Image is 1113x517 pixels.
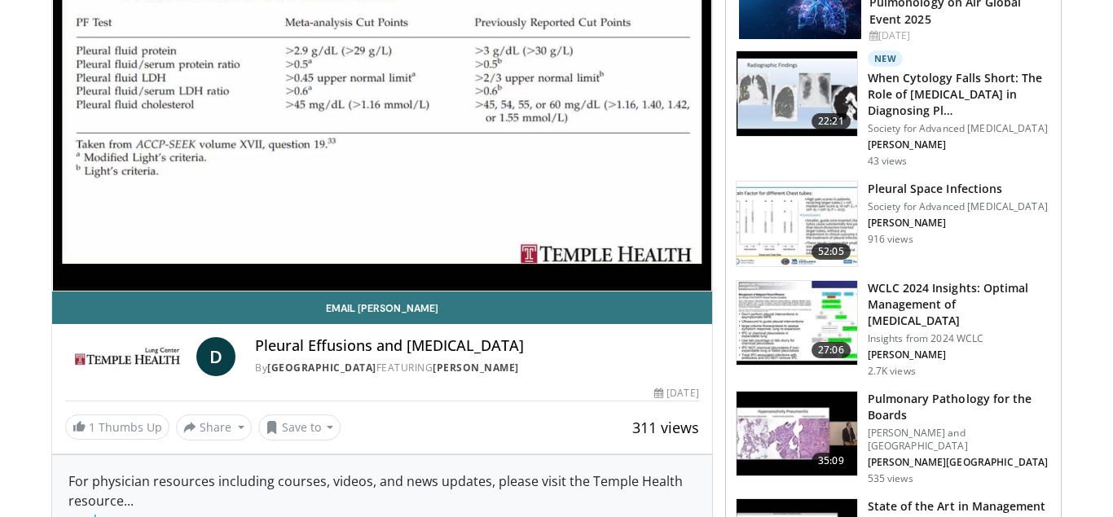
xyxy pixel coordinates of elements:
[736,181,1051,267] a: 52:05 Pleural Space Infections Society for Advanced [MEDICAL_DATA] [PERSON_NAME] 916 views
[868,122,1051,135] p: Society for Advanced [MEDICAL_DATA]
[868,217,1048,230] p: [PERSON_NAME]
[868,280,1051,329] h3: WCLC 2024 Insights: Optimal Management of [MEDICAL_DATA]
[868,138,1051,151] p: [PERSON_NAME]
[868,456,1051,469] p: [PERSON_NAME][GEOGRAPHIC_DATA]
[65,337,190,376] img: Temple Lung Center
[812,243,851,260] span: 52:05
[868,365,916,378] p: 2.7K views
[736,280,1051,378] a: 27:06 WCLC 2024 Insights: Optimal Management of [MEDICAL_DATA] Insights from 2024 WCLC [PERSON_NA...
[868,427,1051,453] p: [PERSON_NAME] and [GEOGRAPHIC_DATA]
[868,200,1048,213] p: Society for Advanced [MEDICAL_DATA]
[868,70,1051,119] h3: When Cytology Falls Short: The Role of [MEDICAL_DATA] in Diagnosing Pl…
[65,414,169,440] a: 1 Thumbs Up
[654,386,698,401] div: [DATE]
[736,391,1051,485] a: 35:09 Pulmonary Pathology for the Boards [PERSON_NAME] and [GEOGRAPHIC_DATA] [PERSON_NAME][GEOGRA...
[868,472,913,485] p: 535 views
[89,419,95,435] span: 1
[868,155,908,168] p: 43 views
[737,51,857,136] img: 119acc87-4b87-43a4-9ec1-3ab87ec69fe1.150x105_q85_crop-smart_upscale.jpg
[196,337,235,376] a: D
[433,361,519,375] a: [PERSON_NAME]
[812,113,851,129] span: 22:21
[258,414,341,440] button: Save to
[52,291,712,324] a: Email [PERSON_NAME]
[736,50,1051,168] a: 22:21 New When Cytology Falls Short: The Role of [MEDICAL_DATA] in Diagnosing Pl… Society for Adv...
[737,392,857,476] img: fb57aec0-15a0-4ba7-a3d2-46a55252101d.150x105_q85_crop-smart_upscale.jpg
[868,391,1051,423] h3: Pulmonary Pathology for the Boards
[255,361,698,375] div: By FEATURING
[812,342,851,358] span: 27:06
[868,50,904,67] p: New
[868,348,1051,361] p: [PERSON_NAME]
[869,28,1048,43] div: [DATE]
[812,453,851,469] span: 35:09
[267,361,376,375] a: [GEOGRAPHIC_DATA]
[737,182,857,266] img: c3619b51-c3a0-49e4-9a95-3f69edafa347.150x105_q85_crop-smart_upscale.jpg
[737,281,857,366] img: 3a403bee-3229-45b3-a430-6154aa75147a.150x105_q85_crop-smart_upscale.jpg
[632,418,699,437] span: 311 views
[255,337,698,355] h4: Pleural Effusions and [MEDICAL_DATA]
[868,181,1048,197] h3: Pleural Space Infections
[176,414,252,440] button: Share
[868,332,1051,345] p: Insights from 2024 WCLC
[868,233,913,246] p: 916 views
